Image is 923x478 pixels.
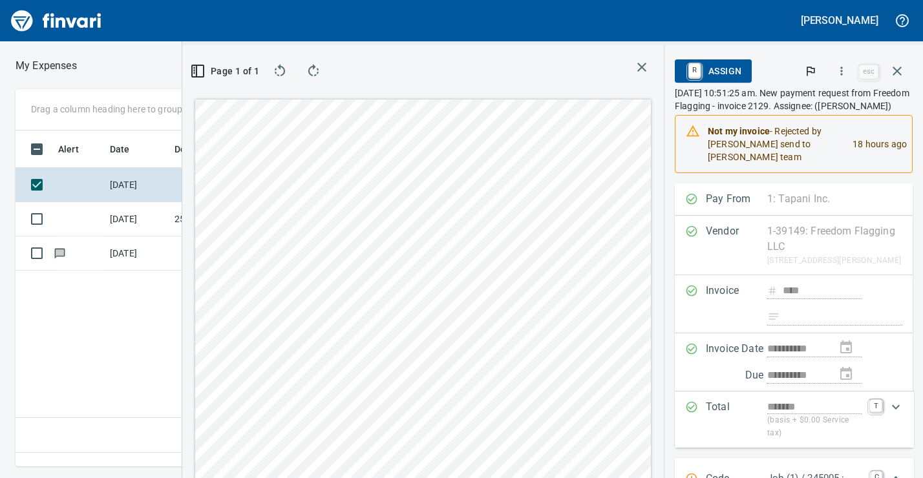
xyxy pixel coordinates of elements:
button: [PERSON_NAME] [798,10,882,30]
p: Total [706,399,767,440]
span: Date [110,141,130,157]
span: Description [175,141,240,157]
button: RAssign [675,59,752,83]
span: Alert [58,141,96,157]
span: Close invoice [856,56,913,87]
div: 18 hours ago [842,119,907,169]
img: Finvari [8,5,105,36]
span: Has messages [53,249,67,257]
span: Description [175,141,223,157]
p: (basis + $0.00 Service tax) [767,414,862,440]
a: esc [859,65,878,79]
p: Drag a column heading here to group the table [31,103,220,116]
td: [DATE] [105,236,169,271]
button: Page 1 of 1 [193,59,259,83]
td: 255008 [169,202,286,236]
a: T [869,399,882,412]
button: More [827,57,856,85]
span: Alert [58,141,79,157]
p: [DATE] 10:51:25 am. New payment request from Freedom Flagging - invoice 2129. Assignee: ([PERSON_... [675,87,913,112]
p: My Expenses [16,58,77,74]
td: [DATE] [105,168,169,202]
span: Date [110,141,147,157]
td: [DATE] [105,202,169,236]
nav: breadcrumb [16,58,77,74]
strong: Not my invoice [708,126,770,136]
div: Expand [675,391,914,448]
div: - Rejected by [PERSON_NAME] send to [PERSON_NAME] team [708,119,842,169]
span: Assign [685,60,741,82]
h5: [PERSON_NAME] [801,14,878,27]
span: Page 1 of 1 [198,63,254,79]
a: R [688,63,701,78]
